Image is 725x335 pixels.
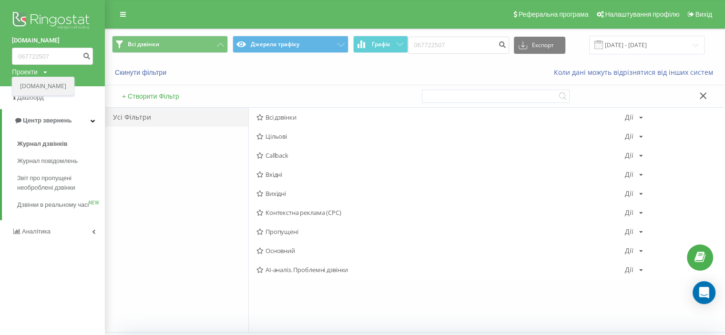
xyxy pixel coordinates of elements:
[256,228,625,235] span: Пропущені
[17,152,105,170] a: Журнал повідомлень
[408,37,509,54] input: Пошук за номером
[17,135,105,152] a: Журнал дзвінків
[256,171,625,178] span: Вхідні
[17,170,105,196] a: Звіт про пропущені необроблені дзвінки
[693,281,715,304] div: Open Intercom Messenger
[105,108,248,127] div: Усі Фільтри
[256,266,625,273] span: AI-аналіз. Проблемні дзвінки
[625,114,633,121] div: Дії
[12,10,93,33] img: Ringostat logo
[17,156,78,166] span: Журнал повідомлень
[372,41,390,48] span: Графік
[625,152,633,159] div: Дії
[20,82,66,90] a: [DOMAIN_NAME]
[625,133,633,140] div: Дії
[2,109,105,132] a: Центр звернень
[112,68,171,77] button: Скинути фільтри
[119,92,182,101] button: + Створити Фільтр
[353,36,408,53] button: Графік
[625,171,633,178] div: Дії
[696,91,710,102] button: Закрити
[256,114,625,121] span: Всі дзвінки
[625,209,633,216] div: Дії
[17,200,89,210] span: Дзвінки в реальному часі
[17,173,100,193] span: Звіт про пропущені необроблені дзвінки
[17,94,44,101] span: Дашборд
[22,228,51,235] span: Аналiтика
[625,247,633,254] div: Дії
[256,133,625,140] span: Цільові
[128,41,159,48] span: Всі дзвінки
[519,10,589,18] span: Реферальна програма
[514,37,565,54] button: Експорт
[12,67,38,77] div: Проекти
[233,36,348,53] button: Джерела трафіку
[17,139,68,149] span: Журнал дзвінків
[12,48,93,65] input: Пошук за номером
[605,10,679,18] span: Налаштування профілю
[12,36,93,45] a: [DOMAIN_NAME]
[554,68,718,77] a: Коли дані можуть відрізнятися вiд інших систем
[256,152,625,159] span: Callback
[112,36,228,53] button: Всі дзвінки
[256,190,625,197] span: Вихідні
[625,266,633,273] div: Дії
[625,190,633,197] div: Дії
[23,117,71,124] span: Центр звернень
[17,196,105,213] a: Дзвінки в реальному часіNEW
[256,247,625,254] span: Основний
[256,209,625,216] span: Контекстна реклама (CPC)
[695,10,712,18] span: Вихід
[625,228,633,235] div: Дії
